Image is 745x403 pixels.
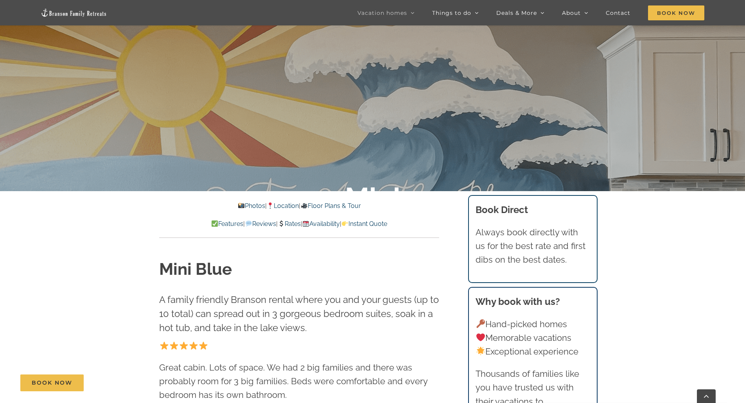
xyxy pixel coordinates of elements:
[278,220,301,227] a: Rates
[32,380,72,386] span: Book Now
[159,201,439,211] p: | |
[476,226,590,267] p: Always book directly with us for the best rate and first dibs on the best dates.
[476,319,485,328] img: 🔑
[357,10,407,16] span: Vacation homes
[189,341,198,350] img: ⭐️
[212,220,218,227] img: ✅
[300,202,361,210] a: Floor Plans & Tour
[211,220,243,227] a: Features
[562,10,581,16] span: About
[648,5,704,20] span: Book Now
[267,202,299,210] a: Location
[159,219,439,229] p: | | | |
[246,220,252,227] img: 💬
[159,260,232,279] strong: Mini Blue
[341,181,404,248] b: Mini Blue
[476,295,590,309] h3: Why book with us?
[267,202,273,209] img: 📍
[342,220,348,227] img: 👉
[476,333,485,342] img: ❤️
[170,341,178,350] img: ⭐️
[302,220,340,227] a: Availability
[159,361,439,402] p: Great cabin. Lots of space. We had 2 big families and there was probably room for 3 big families....
[20,374,84,391] a: Book Now
[496,10,537,16] span: Deals & More
[476,204,528,215] b: Book Direct
[432,10,471,16] span: Things to do
[303,220,309,227] img: 📆
[476,347,485,355] img: 🌟
[476,317,590,359] p: Hand-picked homes Memorable vacations Exceptional experience
[238,202,244,209] img: 📸
[245,220,276,227] a: Reviews
[159,294,439,333] span: A family friendly Branson rental where you and your guests (up to 10 total) can spread out in 3 g...
[199,341,208,350] img: ⭐️
[278,220,284,227] img: 💲
[41,8,107,17] img: Branson Family Retreats Logo
[606,10,630,16] span: Contact
[160,341,169,350] img: ⭐️
[180,341,188,350] img: ⭐️
[238,202,265,210] a: Photos
[301,202,307,209] img: 🎥
[341,220,387,227] a: Instant Quote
